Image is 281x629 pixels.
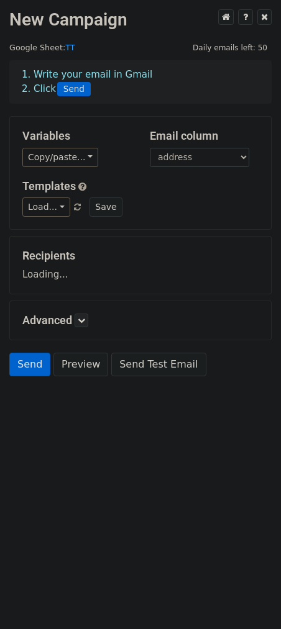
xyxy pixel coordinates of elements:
[22,179,76,192] a: Templates
[90,197,122,217] button: Save
[188,41,272,55] span: Daily emails left: 50
[9,43,75,52] small: Google Sheet:
[65,43,75,52] a: TT
[9,353,50,376] a: Send
[22,314,259,327] h5: Advanced
[22,197,70,217] a: Load...
[12,68,269,96] div: 1. Write your email in Gmail 2. Click
[22,249,259,281] div: Loading...
[188,43,272,52] a: Daily emails left: 50
[57,82,91,97] span: Send
[150,129,259,143] h5: Email column
[22,129,131,143] h5: Variables
[22,249,259,263] h5: Recipients
[111,353,206,376] a: Send Test Email
[9,9,272,30] h2: New Campaign
[22,148,98,167] a: Copy/paste...
[53,353,108,376] a: Preview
